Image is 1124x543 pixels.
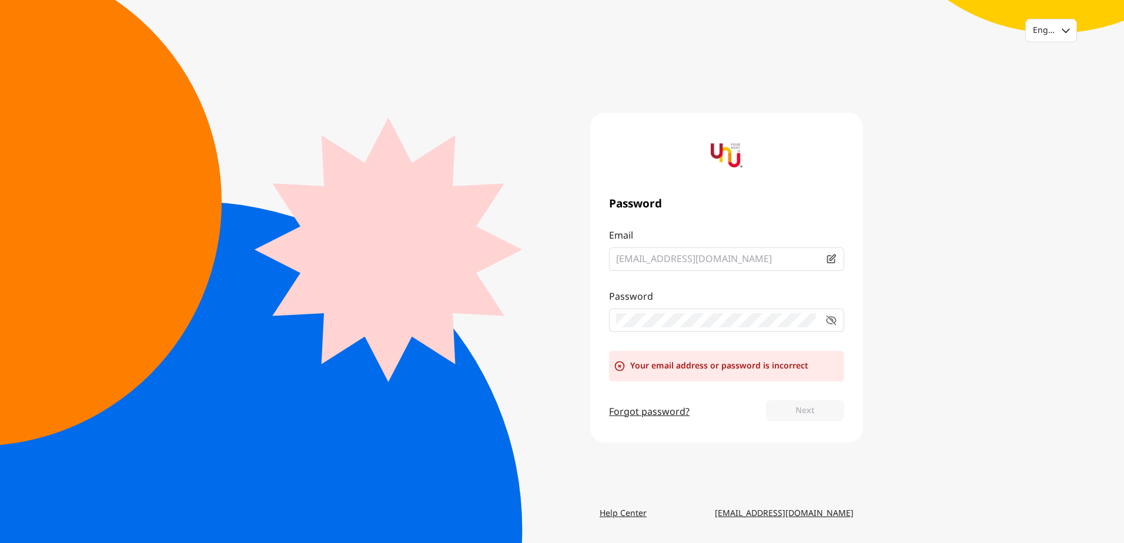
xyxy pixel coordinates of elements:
p: Email [609,229,844,243]
button: Next [766,400,844,421]
a: Forgot password? [609,405,690,419]
p: Password [609,290,844,304]
img: yournextu-logo-vertical-compact-v2.png [711,140,742,172]
a: [EMAIL_ADDRESS][DOMAIN_NAME] [705,503,863,524]
input: Email [616,252,816,266]
span: Password [609,197,844,211]
div: Your email address or password is incorrect [609,351,844,381]
div: English [1033,25,1055,36]
a: Help Center [590,503,656,524]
